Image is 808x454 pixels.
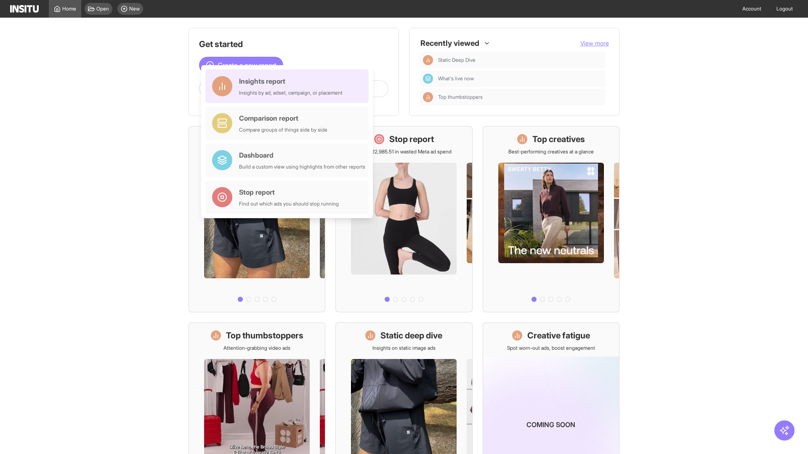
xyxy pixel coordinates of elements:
[223,345,290,351] p: Attention-grabbing video ads
[423,55,433,65] div: Insights
[508,148,594,155] p: Best-performing creatives at a glance
[239,127,327,133] div: Compare groups of things side by side
[335,126,472,312] a: Stop reportSave £22,985.51 in wasted Meta ad spend
[189,126,325,312] a: What's live nowSee all active ads instantly
[239,90,343,96] div: Insights by ad, adset, campaign, or placement
[239,201,339,207] div: Find out which ads you should stop running
[218,60,276,70] span: Create a new report
[438,57,476,63] span: Static Deep Dive
[380,330,442,341] h1: Static deep dive
[239,150,365,160] div: Dashboard
[483,126,619,312] a: Top creativesBest-performing creatives at a glance
[438,94,602,100] span: Top thumbstoppers
[199,57,283,74] button: Create a new report
[356,148,452,155] p: Save £22,985.51 in wasted Meta ad spend
[10,5,39,13] img: Logo
[438,57,602,63] span: Static Deep Dive
[580,39,609,48] button: View more
[239,76,343,86] div: Insights report
[62,5,76,12] span: Home
[423,92,433,102] div: Insights
[423,74,433,84] div: Dashboard
[129,5,140,12] span: New
[239,113,327,123] div: Comparison report
[438,94,483,100] span: Top thumbstoppers
[372,345,436,351] p: Insights on static image ads
[226,330,303,341] h1: Top thumbstoppers
[438,75,474,82] span: What's live now
[199,38,388,50] h1: Get started
[580,40,609,47] span: View more
[239,187,339,197] div: Stop report
[532,133,585,145] h1: Top creatives
[239,164,365,170] div: Build a custom view using highlights from other reports
[389,133,434,145] h1: Stop report
[438,75,602,82] span: What's live now
[96,5,109,12] span: Open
